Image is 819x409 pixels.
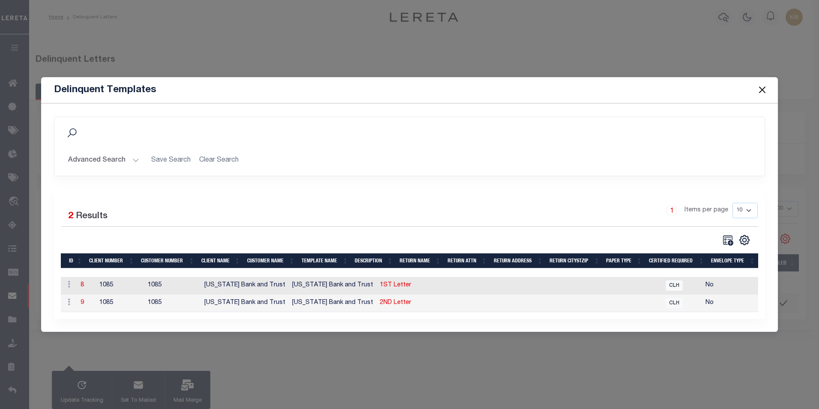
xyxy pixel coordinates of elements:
[76,210,108,223] label: Results
[351,253,396,268] th: DESCRIPTION: activate to sort column ascending
[144,295,201,312] td: 1085
[68,152,139,169] button: Advanced Search
[666,298,683,308] span: CLH
[198,253,244,268] th: CLIENT NAME: activate to sort column ascending
[756,84,768,96] button: Close
[490,253,546,268] th: RETURN ADDRESS: activate to sort column ascending
[684,206,728,215] span: Items per page
[646,253,708,268] th: CERTIFIED REQUIRED: activate to sort column ascending
[380,282,411,288] a: 1ST Letter
[68,212,73,221] span: 2
[702,295,760,312] td: No
[708,253,759,268] th: ENVELOPE TYPE: activate to sort column ascending
[96,277,144,295] td: 1085
[444,253,490,268] th: RETURN ATTN: activate to sort column ascending
[289,277,377,295] td: [US_STATE] Bank and Trust
[702,277,760,295] td: No
[666,280,683,291] span: CLH
[81,282,84,288] a: 8
[546,253,603,268] th: RETURN CITYSTZIP: activate to sort column ascending
[289,295,377,312] td: [US_STATE] Bank and Trust
[137,253,198,268] th: CUSTOMER NUMBER: activate to sort column ascending
[667,206,676,215] a: 1
[54,84,156,96] h5: Delinquent Templates
[244,253,298,268] th: CUSTOMER NAME: activate to sort column ascending
[66,253,86,268] th: ID: activate to sort column ascending
[144,277,201,295] td: 1085
[61,253,66,268] th: &nbsp;
[201,277,289,295] td: [US_STATE] Bank and Trust
[380,300,411,306] a: 2ND Letter
[81,300,84,306] a: 9
[201,295,289,312] td: [US_STATE] Bank and Trust
[96,295,144,312] td: 1085
[298,253,352,268] th: TEMPLATE NAME: activate to sort column ascending
[86,253,137,268] th: CLIENT NUMBER: activate to sort column ascending
[603,253,645,268] th: PAPER TYPE: activate to sort column ascending
[396,253,444,268] th: RETURN NAME: activate to sort column ascending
